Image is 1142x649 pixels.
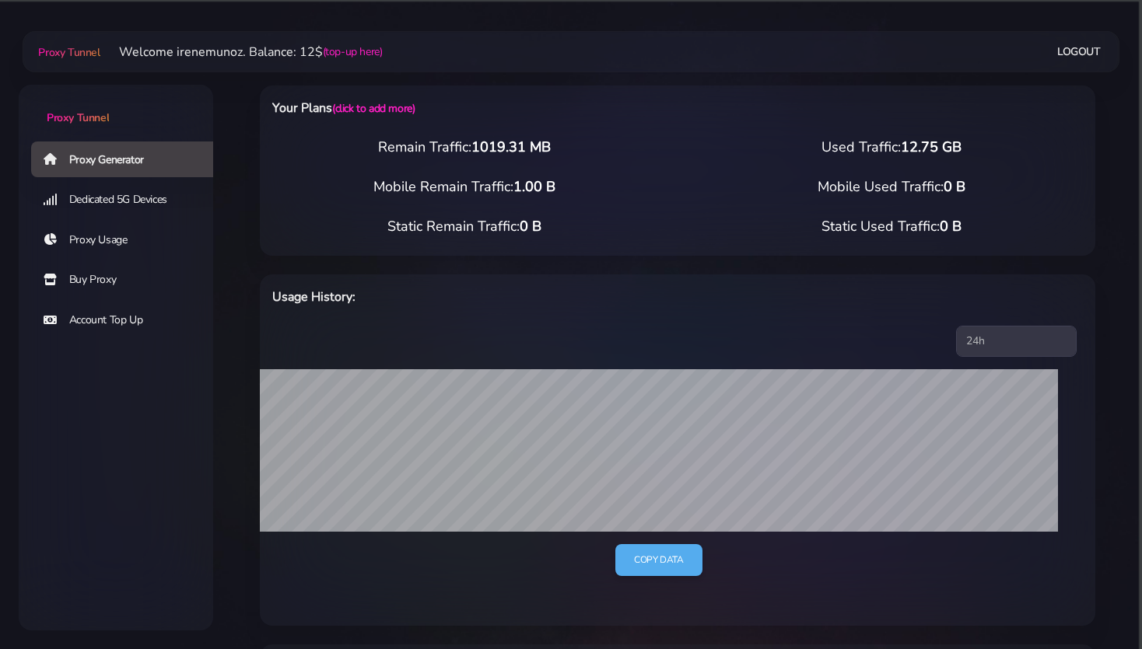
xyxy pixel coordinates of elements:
a: (top-up here) [323,44,383,60]
div: Static Used Traffic: [678,216,1105,237]
a: Proxy Tunnel [35,40,100,65]
span: 1019.31 MB [471,138,551,156]
li: Welcome irenemunoz. Balance: 12$ [100,43,383,61]
span: 0 B [944,177,965,196]
span: Proxy Tunnel [47,110,109,125]
span: 0 B [940,217,962,236]
a: Proxy Usage [31,222,226,258]
span: Proxy Tunnel [38,45,100,60]
iframe: Webchat Widget [1053,560,1123,630]
a: Proxy Generator [31,141,226,177]
a: Logout [1057,37,1101,66]
a: Proxy Tunnel [19,85,213,126]
a: Account Top Up [31,302,226,338]
div: Remain Traffic: [250,137,678,158]
h6: Usage History: [272,287,737,307]
span: 12.75 GB [901,138,962,156]
div: Static Remain Traffic: [250,216,678,237]
a: (click to add more) [332,101,415,116]
div: Used Traffic: [678,137,1105,158]
div: Mobile Remain Traffic: [250,176,678,197]
a: Copy data [615,544,702,576]
h6: Your Plans [272,98,737,118]
div: Mobile Used Traffic: [678,176,1105,197]
a: Dedicated 5G Devices [31,182,226,218]
span: 1.00 B [513,177,555,196]
span: 0 B [520,217,541,236]
a: Buy Proxy [31,262,226,298]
